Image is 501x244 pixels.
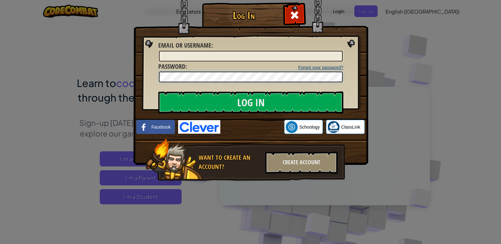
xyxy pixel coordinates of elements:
[158,91,343,113] input: Log In
[158,41,211,49] span: Email or Username
[158,41,213,50] label: :
[341,124,360,130] span: ClassLink
[328,121,340,133] img: classlink-logo-small.png
[151,124,171,130] span: Facebook
[158,62,185,71] span: Password
[178,120,220,134] img: clever-logo-blue.png
[265,152,338,174] div: Create Account
[286,121,298,133] img: schoology.png
[138,121,150,133] img: facebook_small.png
[199,153,262,171] div: Want to create an account?
[204,10,284,21] h1: Log In
[158,62,187,71] label: :
[220,120,284,134] iframe: Sign in with Google Button
[298,65,343,70] a: Forgot your password?
[299,124,320,130] span: Schoology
